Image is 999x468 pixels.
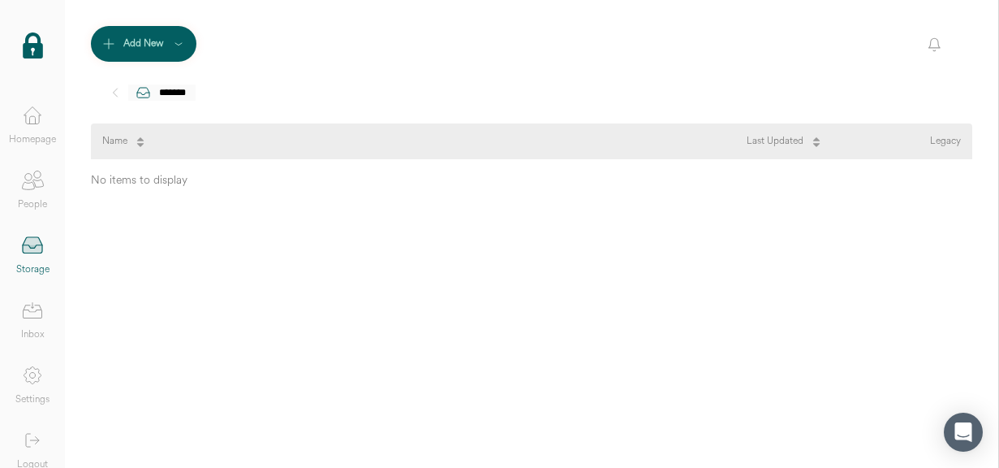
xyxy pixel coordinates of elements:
div: Open Intercom Messenger [944,413,983,452]
div: Add New [123,36,164,52]
div: People [18,197,47,213]
div: Last Updated [747,133,803,149]
div: Settings [15,392,50,408]
div: Legacy [930,133,961,149]
div: Name [102,133,127,149]
div: Inbox [21,327,45,343]
div: No items to display [91,169,972,192]
div: Homepage [9,132,56,148]
div: Storage [16,262,50,278]
button: Add New [91,26,196,62]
